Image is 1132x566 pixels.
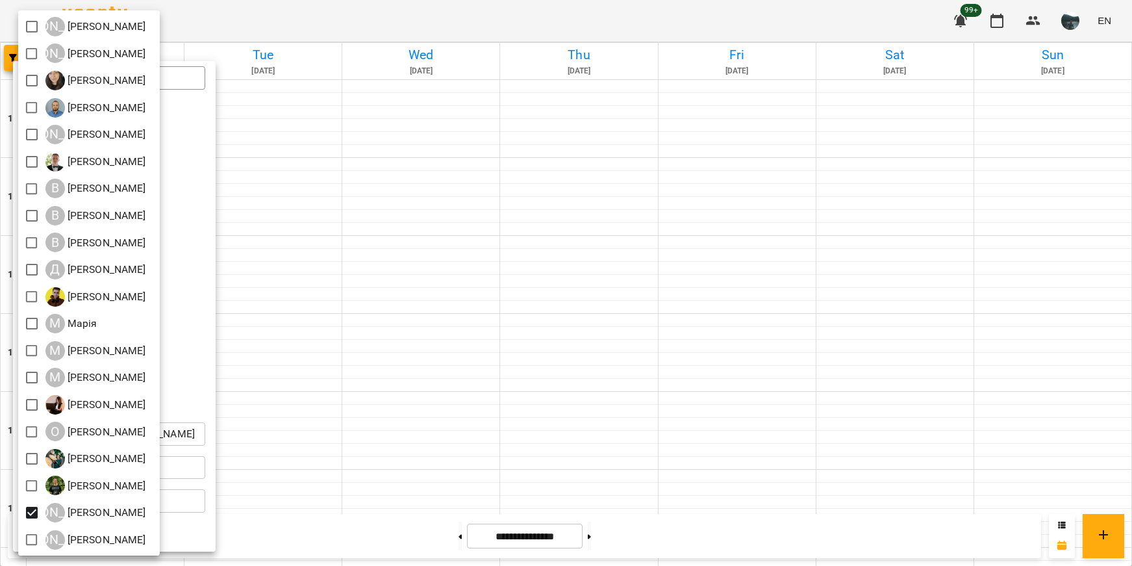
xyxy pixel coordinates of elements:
[45,206,146,225] a: В [PERSON_NAME]
[45,17,65,36] div: [PERSON_NAME]
[45,530,146,550] div: Ярослав Пташинський
[45,368,146,387] div: Михайло Поліщук
[45,449,65,469] img: О
[45,152,146,172] a: В [PERSON_NAME]
[45,71,146,90] a: А [PERSON_NAME]
[65,154,146,170] p: [PERSON_NAME]
[45,260,65,279] div: Д
[45,206,65,225] div: В
[45,395,146,415] div: Надія Шрай
[45,71,65,90] img: А
[45,314,97,333] div: Марія
[45,17,146,36] div: Альберт Волков
[65,262,146,277] p: [PERSON_NAME]
[45,179,146,198] a: В [PERSON_NAME]
[45,449,146,469] div: Ольга Мизюк
[45,98,65,118] img: А
[45,125,146,144] div: Артем Кот
[45,422,146,441] div: Оксана Кочанова
[65,100,146,116] p: [PERSON_NAME]
[45,395,65,415] img: Н
[65,46,146,62] p: [PERSON_NAME]
[45,17,146,36] a: [PERSON_NAME] [PERSON_NAME]
[65,235,146,251] p: [PERSON_NAME]
[45,341,65,361] div: М
[45,125,146,144] a: [PERSON_NAME] [PERSON_NAME]
[45,152,146,172] div: Вадим Моргун
[45,125,65,144] div: [PERSON_NAME]
[45,341,146,361] a: М [PERSON_NAME]
[65,343,146,359] p: [PERSON_NAME]
[65,19,146,34] p: [PERSON_NAME]
[45,260,146,279] a: Д [PERSON_NAME]
[45,152,65,172] img: В
[45,260,146,279] div: Денис Замрій
[45,44,146,63] a: [PERSON_NAME] [PERSON_NAME]
[45,530,146,550] a: [PERSON_NAME] [PERSON_NAME]
[65,316,97,331] p: Марія
[45,287,65,307] img: Д
[65,181,146,196] p: [PERSON_NAME]
[45,44,146,63] div: Аліна Москаленко
[65,370,146,385] p: [PERSON_NAME]
[45,233,65,252] div: В
[45,503,146,522] a: [PERSON_NAME] [PERSON_NAME]
[45,233,146,252] a: В [PERSON_NAME]
[45,503,146,522] div: Юрій Шпак
[45,476,146,495] a: Р [PERSON_NAME]
[45,98,146,118] a: А [PERSON_NAME]
[45,287,146,307] a: Д [PERSON_NAME]
[45,395,146,415] a: Н [PERSON_NAME]
[45,314,97,333] a: М Марія
[45,71,146,90] div: Анастасія Герус
[65,397,146,413] p: [PERSON_NAME]
[45,476,65,495] img: Р
[45,422,146,441] a: О [PERSON_NAME]
[65,478,146,494] p: [PERSON_NAME]
[45,98,146,118] div: Антон Костюк
[65,127,146,142] p: [PERSON_NAME]
[45,287,146,307] div: Денис Пущало
[45,449,146,469] a: О [PERSON_NAME]
[65,451,146,467] p: [PERSON_NAME]
[45,368,65,387] div: М
[45,422,65,441] div: О
[45,530,65,550] div: [PERSON_NAME]
[65,424,146,440] p: [PERSON_NAME]
[65,289,146,305] p: [PERSON_NAME]
[45,179,65,198] div: В
[65,532,146,548] p: [PERSON_NAME]
[45,314,65,333] div: М
[45,44,65,63] div: [PERSON_NAME]
[45,503,65,522] div: [PERSON_NAME]
[65,73,146,88] p: [PERSON_NAME]
[45,368,146,387] a: М [PERSON_NAME]
[65,208,146,224] p: [PERSON_NAME]
[65,505,146,521] p: [PERSON_NAME]
[45,341,146,361] div: Микита Пономарьов
[45,476,146,495] div: Роман Ованенко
